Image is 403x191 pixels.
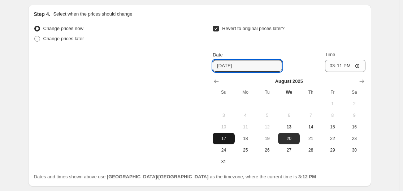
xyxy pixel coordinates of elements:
span: We [281,89,297,95]
button: Friday August 29 2025 [322,144,343,156]
button: Saturday August 2 2025 [343,98,365,110]
button: Wednesday August 20 2025 [278,133,300,144]
button: Friday August 22 2025 [322,133,343,144]
input: 8/13/2025 [213,60,282,72]
span: 2 [346,101,362,107]
button: Thursday August 14 2025 [300,121,321,133]
span: 31 [216,159,231,165]
span: Date [213,52,222,58]
b: [GEOGRAPHIC_DATA]/[GEOGRAPHIC_DATA] [107,174,208,179]
span: 16 [346,124,362,130]
span: 29 [325,147,341,153]
button: Show next month, September 2025 [357,76,367,86]
button: Saturday August 16 2025 [343,121,365,133]
span: Change prices now [43,26,83,31]
span: 9 [346,113,362,118]
span: 4 [238,113,253,118]
th: Saturday [343,86,365,98]
span: 11 [238,124,253,130]
span: 12 [259,124,275,130]
th: Wednesday [278,86,300,98]
span: 1 [325,101,341,107]
button: Today Wednesday August 13 2025 [278,121,300,133]
button: Show previous month, July 2025 [211,76,221,86]
span: 18 [238,136,253,141]
button: Thursday August 21 2025 [300,133,321,144]
span: Dates and times shown above use as the timezone, where the current time is [34,174,316,179]
span: Fr [325,89,341,95]
span: 13 [281,124,297,130]
span: 26 [259,147,275,153]
input: 12:00 [325,60,365,72]
button: Thursday August 7 2025 [300,110,321,121]
button: Friday August 1 2025 [322,98,343,110]
button: Monday August 18 2025 [235,133,256,144]
th: Thursday [300,86,321,98]
button: Sunday August 31 2025 [213,156,234,167]
th: Monday [235,86,256,98]
p: Select when the prices should change [53,10,132,18]
button: Monday August 25 2025 [235,144,256,156]
span: 17 [216,136,231,141]
span: 23 [346,136,362,141]
button: Saturday August 23 2025 [343,133,365,144]
span: 22 [325,136,341,141]
button: Monday August 11 2025 [235,121,256,133]
span: Su [216,89,231,95]
span: 20 [281,136,297,141]
span: 25 [238,147,253,153]
span: 21 [303,136,318,141]
span: 19 [259,136,275,141]
th: Tuesday [256,86,278,98]
span: 5 [259,113,275,118]
span: 27 [281,147,297,153]
span: 28 [303,147,318,153]
span: Change prices later [43,36,84,41]
button: Tuesday August 5 2025 [256,110,278,121]
button: Wednesday August 27 2025 [278,144,300,156]
button: Friday August 8 2025 [322,110,343,121]
span: 30 [346,147,362,153]
button: Tuesday August 26 2025 [256,144,278,156]
span: 7 [303,113,318,118]
b: 3:12 PM [298,174,316,179]
button: Tuesday August 12 2025 [256,121,278,133]
span: Tu [259,89,275,95]
button: Sunday August 3 2025 [213,110,234,121]
button: Thursday August 28 2025 [300,144,321,156]
span: 24 [216,147,231,153]
button: Tuesday August 19 2025 [256,133,278,144]
span: 6 [281,113,297,118]
span: 8 [325,113,341,118]
button: Sunday August 24 2025 [213,144,234,156]
button: Saturday August 30 2025 [343,144,365,156]
span: Revert to original prices later? [222,26,285,31]
button: Wednesday August 6 2025 [278,110,300,121]
button: Monday August 4 2025 [235,110,256,121]
span: Sa [346,89,362,95]
span: 15 [325,124,341,130]
th: Friday [322,86,343,98]
button: Sunday August 17 2025 [213,133,234,144]
button: Sunday August 10 2025 [213,121,234,133]
button: Saturday August 9 2025 [343,110,365,121]
span: 3 [216,113,231,118]
button: Friday August 15 2025 [322,121,343,133]
span: 14 [303,124,318,130]
span: Time [325,52,335,57]
h2: Step 4. [34,10,51,18]
span: 10 [216,124,231,130]
span: Th [303,89,318,95]
th: Sunday [213,86,234,98]
span: Mo [238,89,253,95]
